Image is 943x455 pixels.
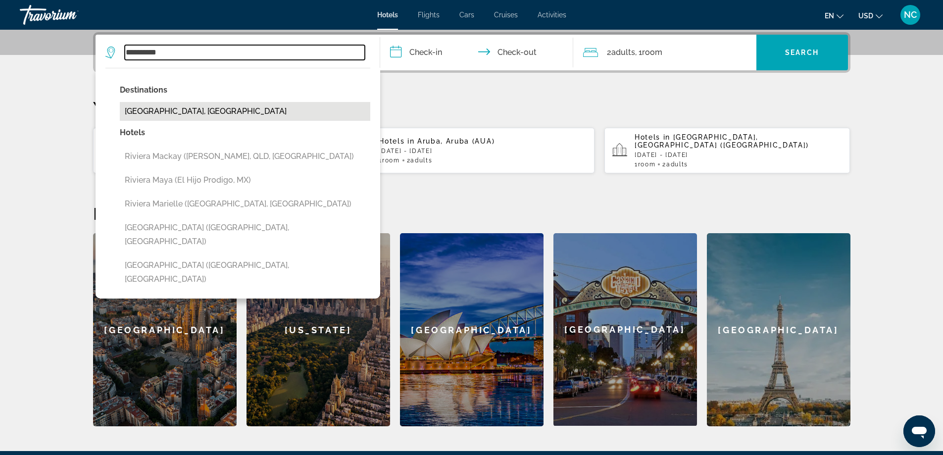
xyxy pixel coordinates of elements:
[635,152,843,158] p: [DATE] - [DATE]
[247,233,390,426] a: [US_STATE]
[93,203,850,223] h2: Featured Destinations
[120,171,370,190] button: Riviera Maya (El Hijo Prodigo, MX)
[638,161,656,168] span: Room
[96,35,848,70] div: Search widget
[120,147,370,166] button: Riviera Mackay ([PERSON_NAME], QLD, [GEOGRAPHIC_DATA])
[635,133,809,149] span: [GEOGRAPHIC_DATA], [GEOGRAPHIC_DATA] ([GEOGRAPHIC_DATA])
[120,83,370,97] p: Destinations
[120,102,370,121] button: [GEOGRAPHIC_DATA], [GEOGRAPHIC_DATA]
[904,10,917,20] span: NC
[400,233,544,426] a: [GEOGRAPHIC_DATA]
[903,415,935,447] iframe: Button to launch messaging window
[418,11,440,19] a: Flights
[120,126,370,140] p: Hotels
[538,11,566,19] a: Activities
[785,49,819,56] span: Search
[604,127,850,174] button: Hotels in [GEOGRAPHIC_DATA], [GEOGRAPHIC_DATA] ([GEOGRAPHIC_DATA])[DATE] - [DATE]1Room2Adults
[707,233,850,426] a: [GEOGRAPHIC_DATA]
[93,233,237,426] a: [GEOGRAPHIC_DATA]
[407,157,433,164] span: 2
[825,8,844,23] button: Change language
[662,161,688,168] span: 2
[459,11,474,19] a: Cars
[93,98,850,117] p: Your Recent Searches
[635,161,655,168] span: 1
[348,127,595,174] button: Hotels in Aruba, Aruba (AUA)[DATE] - [DATE]1Room2Adults
[93,127,339,174] button: Hotels in [GEOGRAPHIC_DATA], [GEOGRAPHIC_DATA][DATE] - [DATE]1Room2Adults
[897,4,923,25] button: User Menu
[379,157,399,164] span: 1
[666,161,688,168] span: Adults
[573,35,756,70] button: Travelers: 2 adults, 0 children
[607,46,635,59] span: 2
[494,11,518,19] a: Cruises
[635,133,670,141] span: Hotels in
[642,48,662,57] span: Room
[120,195,370,213] button: Riviera Marielle ([GEOGRAPHIC_DATA], [GEOGRAPHIC_DATA])
[20,2,119,28] a: Travorium
[825,12,834,20] span: en
[635,46,662,59] span: , 1
[553,233,697,426] a: [GEOGRAPHIC_DATA]
[380,35,573,70] button: Check in and out dates
[377,11,398,19] a: Hotels
[379,148,587,154] p: [DATE] - [DATE]
[417,137,495,145] span: Aruba, Aruba (AUA)
[379,137,414,145] span: Hotels in
[382,157,400,164] span: Room
[858,8,883,23] button: Change currency
[410,157,432,164] span: Adults
[120,256,370,289] button: [GEOGRAPHIC_DATA] ([GEOGRAPHIC_DATA], [GEOGRAPHIC_DATA])
[611,48,635,57] span: Adults
[858,12,873,20] span: USD
[756,35,848,70] button: Search
[120,218,370,251] button: [GEOGRAPHIC_DATA] ([GEOGRAPHIC_DATA], [GEOGRAPHIC_DATA])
